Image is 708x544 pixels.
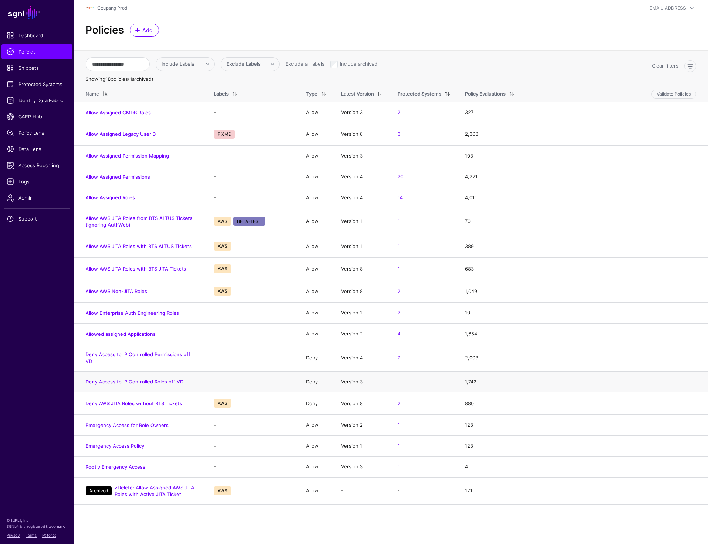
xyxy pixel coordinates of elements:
[86,174,150,180] a: Allow Assigned Permissions
[334,235,390,258] td: Version 1
[7,523,67,529] p: SGNL® is a registered trademark
[1,77,72,92] a: Protected Systems
[233,217,265,226] span: BETA-TEST
[7,129,67,137] span: Policy Lens
[299,208,334,235] td: Allow
[458,145,708,166] td: 103
[398,422,400,428] a: 1
[1,109,72,124] a: CAEP Hub
[226,61,261,67] span: Exclude Labels
[130,76,132,82] strong: 1
[7,178,67,185] span: Logs
[398,288,400,294] a: 2
[398,243,400,249] a: 1
[86,331,156,337] a: Allowed assigned Applications
[86,464,145,470] a: Rootly Emergency Access
[206,145,299,166] td: -
[7,80,67,88] span: Protected Systems
[334,303,390,324] td: Version 1
[26,533,37,537] a: Terms
[299,303,334,324] td: Allow
[7,162,67,169] span: Access Reporting
[1,28,72,43] a: Dashboard
[334,123,390,145] td: Version 8
[299,415,334,436] td: Allow
[458,477,708,504] td: 121
[458,457,708,478] td: 4
[1,44,72,59] a: Policies
[74,76,708,83] th: Showing policies ( archived)
[86,24,124,37] h2: Policies
[86,379,184,385] a: Deny Access to IP Controlled Roles off VDI
[1,142,72,156] a: Data Lens
[458,208,708,235] td: 70
[86,310,179,316] a: Allow Enterprise Auth Engineering Roles
[105,76,111,82] strong: 18
[4,4,69,21] a: SGNL
[398,218,400,224] a: 1
[214,90,229,98] div: Labels
[162,61,194,67] span: Include Labels
[398,443,400,449] a: 1
[214,242,231,251] span: AWS
[398,355,400,361] a: 7
[652,63,678,69] a: Clear filters
[299,323,334,344] td: Allow
[299,102,334,123] td: Allow
[299,235,334,258] td: Allow
[334,166,390,187] td: Version 4
[398,109,400,115] a: 2
[214,264,231,273] span: AWS
[299,344,334,371] td: Deny
[398,400,400,406] a: 2
[458,187,708,208] td: 4,011
[398,464,400,469] a: 1
[334,415,390,436] td: Version 2
[458,102,708,123] td: 327
[7,215,67,223] span: Support
[86,486,112,495] span: Archived
[115,485,194,497] a: ZDelete: Allow Assigned AWS JITA Roles with Active JITA Ticket
[299,123,334,145] td: Allow
[398,310,400,316] a: 2
[86,288,147,294] a: Allow AWS Non-JITA Roles
[142,26,154,34] span: Add
[206,187,299,208] td: -
[7,97,67,104] span: Identity Data Fabric
[214,130,235,139] span: FIXME
[7,145,67,153] span: Data Lens
[458,280,708,303] td: 1,049
[285,61,324,67] a: Exclude all labels
[648,5,687,11] div: [EMAIL_ADDRESS]
[206,323,299,344] td: -
[7,32,67,39] span: Dashboard
[86,131,156,137] a: Allow Assigned Legacy UserID
[458,303,708,324] td: 10
[86,243,192,249] a: Allow AWS JITA Roles with BTS ALTUS Tickets
[1,158,72,173] a: Access Reporting
[390,477,458,504] td: -
[458,323,708,344] td: 1,654
[340,61,378,68] label: Include archived
[299,280,334,303] td: Allow
[334,371,390,392] td: Version 3
[458,235,708,258] td: 389
[7,64,67,72] span: Snippets
[1,174,72,189] a: Logs
[1,125,72,140] a: Policy Lens
[299,258,334,280] td: Allow
[458,392,708,415] td: 880
[299,435,334,457] td: Allow
[42,533,56,537] a: Patents
[299,187,334,208] td: Allow
[7,194,67,202] span: Admin
[214,287,231,296] span: AWS
[214,486,231,495] span: AWS
[86,266,186,272] a: Allow AWS JITA Roles with BTS JITA Tickets
[206,102,299,123] td: -
[398,90,441,98] div: Protected Systems
[214,217,231,226] span: AWS
[86,215,192,228] a: Allow AWS JITA Roles from BTS ALTUS Tickets (ignoring AuthWeb)
[458,123,708,145] td: 2,363
[334,323,390,344] td: Version 2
